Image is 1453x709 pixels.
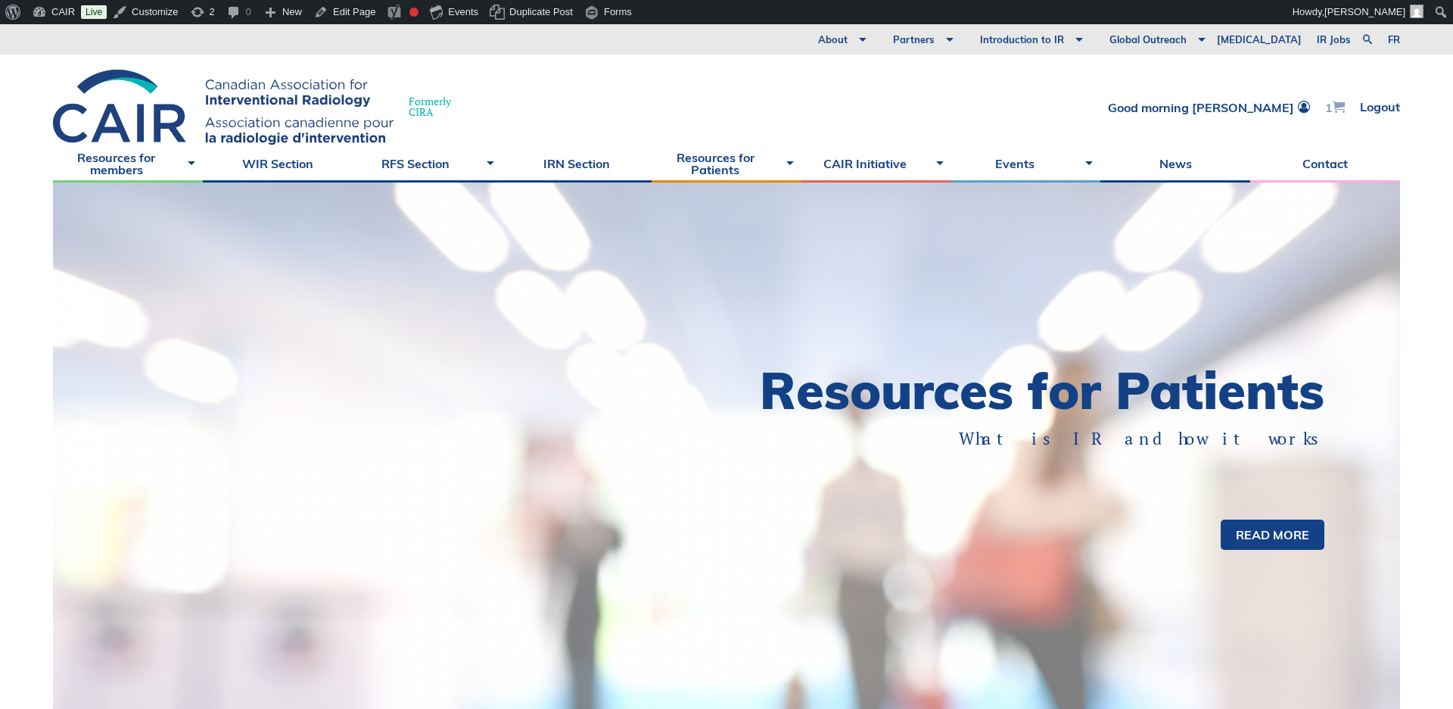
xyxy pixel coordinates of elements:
[53,145,203,183] a: Resources for members
[652,145,801,183] a: Resources for Patients
[203,145,353,183] a: WIR Section
[53,70,466,145] a: FormerlyCIRA
[1108,101,1310,114] a: Good morning [PERSON_NAME]
[1087,24,1209,55] a: Global Outreach
[1325,101,1345,114] a: 1
[53,70,394,145] img: CIRA
[353,145,502,183] a: RFS Section
[1221,520,1324,550] a: Read more
[801,145,951,183] a: CAIR Initiative
[1100,145,1250,183] a: News
[1209,24,1309,55] a: [MEDICAL_DATA]
[1388,35,1400,45] a: fr
[1309,24,1358,55] a: IR Jobs
[1324,6,1405,17] span: [PERSON_NAME]
[951,145,1101,183] a: Events
[1360,101,1400,114] a: Logout
[81,5,107,19] a: Live
[409,96,451,117] span: Formerly CIRA
[726,365,1324,416] h1: Resources for Patients
[502,145,652,183] a: IRN Section
[870,24,957,55] a: Partners
[795,24,870,55] a: About
[409,8,418,17] div: Needs improvement
[779,427,1324,451] p: What is IR and how it works
[1250,145,1400,183] a: Contact
[957,24,1087,55] a: Introduction to IR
